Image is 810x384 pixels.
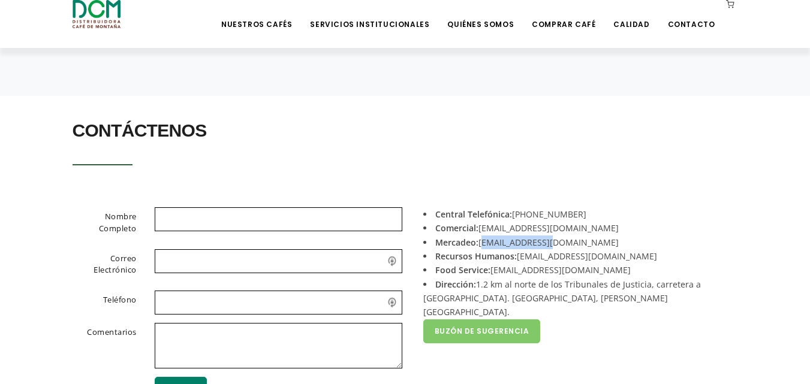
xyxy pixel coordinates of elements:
[525,1,603,29] a: Comprar Café
[606,1,657,29] a: Calidad
[435,208,512,220] strong: Central Telefónica:
[435,264,490,276] strong: Food Service:
[58,323,146,366] label: Comentarios
[423,207,729,221] li: [PHONE_NUMBER]
[435,222,478,234] strong: Comercial:
[423,319,541,343] a: Buzón de Sugerencia
[423,221,729,235] li: [EMAIL_ADDRESS][DOMAIN_NAME]
[73,114,738,147] h2: Contáctenos
[58,249,146,280] label: Correo Electrónico
[440,1,521,29] a: Quiénes Somos
[661,1,722,29] a: Contacto
[214,1,299,29] a: Nuestros Cafés
[435,250,517,262] strong: Recursos Humanos:
[423,235,729,249] li: [EMAIL_ADDRESS][DOMAIN_NAME]
[58,207,146,238] label: Nombre Completo
[435,237,478,248] strong: Mercadeo:
[423,249,729,263] li: [EMAIL_ADDRESS][DOMAIN_NAME]
[303,1,436,29] a: Servicios Institucionales
[435,279,476,290] strong: Dirección:
[58,291,146,312] label: Teléfono
[423,263,729,277] li: [EMAIL_ADDRESS][DOMAIN_NAME]
[423,277,729,319] li: 1.2 km al norte de los Tribunales de Justicia, carretera a [GEOGRAPHIC_DATA]. [GEOGRAPHIC_DATA], ...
